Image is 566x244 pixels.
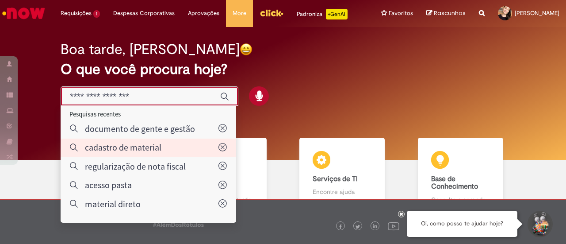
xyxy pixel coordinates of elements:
[188,9,219,18] span: Aprovações
[356,225,360,229] img: logo_footer_twitter.png
[515,9,559,17] span: [PERSON_NAME]
[338,225,343,229] img: logo_footer_facebook.png
[426,9,466,18] a: Rascunhos
[388,220,399,232] img: logo_footer_youtube.png
[407,211,517,237] div: Oi, como posso te ajudar hoje?
[526,211,553,237] button: Iniciar Conversa de Suporte
[431,174,478,191] b: Base de Conhecimento
[61,62,505,77] h2: O que você procura hoje?
[434,9,466,17] span: Rascunhos
[61,42,240,57] h2: Boa tarde, [PERSON_NAME]
[113,9,175,18] span: Despesas Corporativas
[313,187,371,196] p: Encontre ajuda
[260,6,283,19] img: click_logo_yellow_360x200.png
[326,9,348,19] p: +GenAi
[297,9,348,19] div: Padroniza
[389,9,413,18] span: Favoritos
[233,9,246,18] span: More
[61,9,92,18] span: Requisições
[431,195,490,204] p: Consulte e aprenda
[373,224,377,229] img: logo_footer_linkedin.png
[46,138,165,214] a: Tirar dúvidas Tirar dúvidas com Lupi Assist e Gen Ai
[1,4,46,22] img: ServiceNow
[313,174,358,183] b: Serviços de TI
[402,138,520,214] a: Base de Conhecimento Consulte e aprenda
[93,10,100,18] span: 1
[240,43,252,56] img: happy-face.png
[283,138,402,214] a: Serviços de TI Encontre ajuda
